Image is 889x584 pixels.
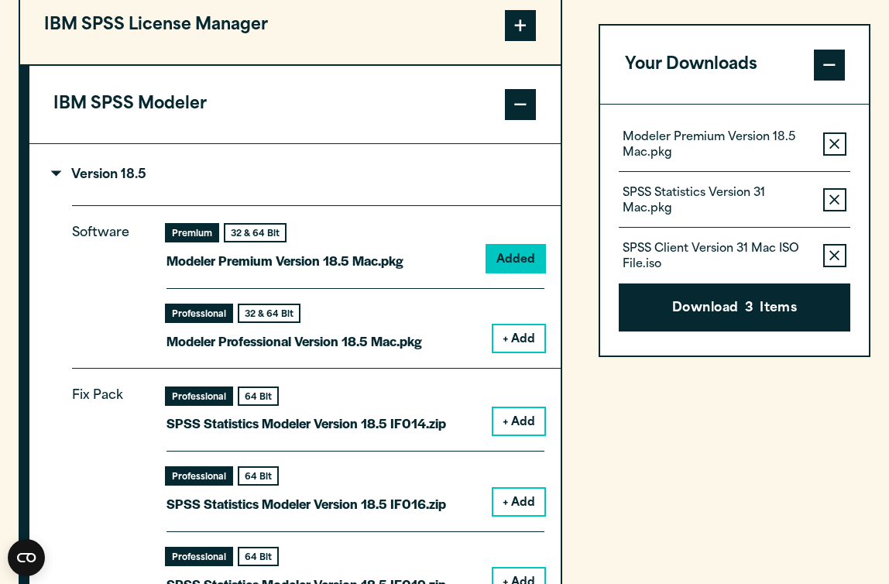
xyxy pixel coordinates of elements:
p: SPSS Statistics Modeler Version 18.5 IF016.zip [166,493,446,515]
p: Software [72,222,142,339]
button: Download3Items [619,283,850,332]
div: 64 Bit [239,468,277,484]
span: 3 [745,299,753,319]
p: Modeler Premium Version 18.5 Mac.pkg [623,130,810,161]
button: Added [487,246,544,272]
div: Your Downloads [600,104,869,356]
button: + Add [493,408,544,435]
p: SPSS Client Version 31 Mac ISO File.iso [623,242,810,273]
div: 32 & 64 Bit [225,225,285,241]
div: 64 Bit [239,548,277,565]
div: Professional [166,305,232,321]
p: SPSS Statistics Version 31 Mac.pkg [623,186,810,217]
p: Fix Pack [72,385,142,582]
p: SPSS Statistics Modeler Version 18.5 IF014.zip [166,412,446,435]
button: + Add [493,489,544,515]
div: 32 & 64 Bit [239,305,299,321]
button: IBM SPSS Modeler [29,66,561,143]
p: Modeler Premium Version 18.5 Mac.pkg [166,249,403,272]
div: 64 Bit [239,388,277,404]
p: Modeler Professional Version 18.5 Mac.pkg [166,330,422,352]
div: Professional [166,468,232,484]
p: Version 18.5 [53,169,146,181]
div: Professional [166,388,232,404]
button: Your Downloads [600,26,869,103]
div: Premium [166,225,218,241]
button: + Add [493,325,544,352]
div: Professional [166,548,232,565]
summary: Version 18.5 [29,144,561,205]
button: Open CMP widget [8,539,45,576]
